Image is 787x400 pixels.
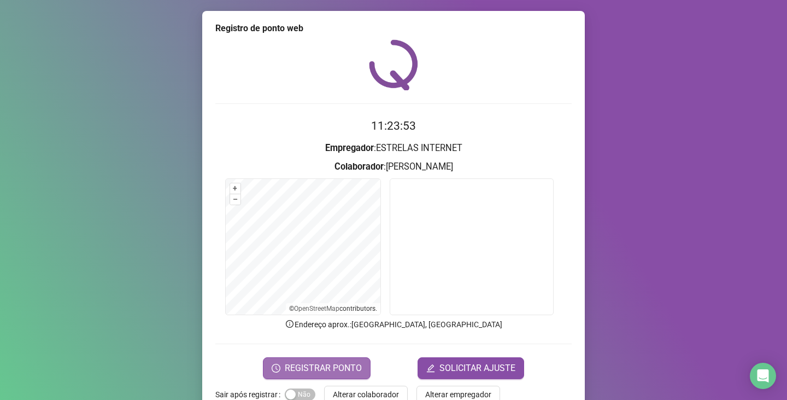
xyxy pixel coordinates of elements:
h3: : ESTRELAS INTERNET [215,141,572,155]
p: Endereço aprox. : [GEOGRAPHIC_DATA], [GEOGRAPHIC_DATA] [215,318,572,331]
button: + [230,183,240,194]
img: QRPoint [369,39,418,90]
span: clock-circle [272,364,280,373]
button: editSOLICITAR AJUSTE [418,357,524,379]
span: REGISTRAR PONTO [285,362,362,375]
h3: : [PERSON_NAME] [215,160,572,174]
span: SOLICITAR AJUSTE [439,362,515,375]
div: Registro de ponto web [215,22,572,35]
time: 11:23:53 [371,119,416,132]
div: Open Intercom Messenger [750,363,776,389]
span: edit [426,364,435,373]
a: OpenStreetMap [294,305,339,312]
button: REGISTRAR PONTO [263,357,371,379]
strong: Colaborador [334,161,384,172]
button: – [230,194,240,205]
strong: Empregador [325,143,374,153]
li: © contributors. [289,305,377,312]
span: info-circle [285,319,295,329]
